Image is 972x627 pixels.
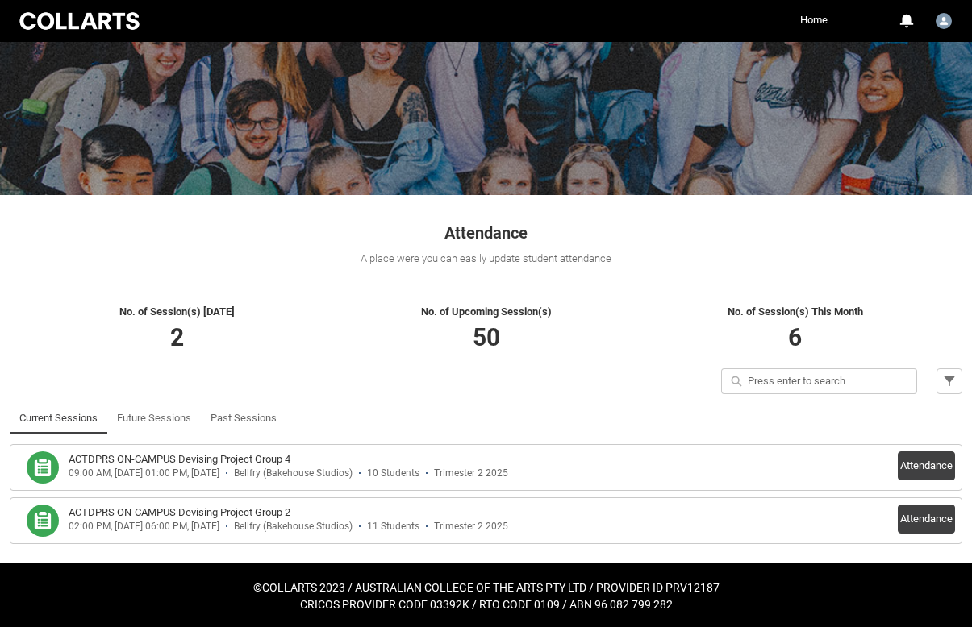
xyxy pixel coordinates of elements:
[10,402,107,434] li: Current Sessions
[434,467,508,480] div: Trimester 2 2025
[107,402,201,434] li: Future Sessions
[170,323,184,351] span: 2
[234,521,353,533] div: Bellfry (Bakehouse Studios)
[117,402,191,434] a: Future Sessions
[234,467,353,480] div: Bellfry (Bakehouse Studios)
[434,521,508,533] div: Trimester 2 2025
[796,8,832,32] a: Home
[10,251,962,267] div: A place were you can easily update student attendance
[898,451,955,480] button: Attendance
[211,402,277,434] a: Past Sessions
[367,521,419,533] div: 11 Students
[721,368,917,394] input: Press enter to search
[788,323,802,351] span: 6
[367,467,419,480] div: 10 Students
[69,451,290,467] h3: ACTDPRS ON-CAMPUS Devising Project Group 4
[19,402,98,434] a: Current Sessions
[444,223,528,243] span: Attendance
[201,402,286,434] li: Past Sessions
[936,13,952,29] img: Naomi.Edwards
[69,505,290,521] h3: ACTDPRS ON-CAMPUS Devising Project Group 2
[728,305,863,318] span: No. of Session(s) This Month
[421,305,552,318] span: No. of Upcoming Session(s)
[932,6,956,32] button: User Profile Naomi.Edwards
[119,305,235,318] span: No. of Session(s) [DATE]
[69,467,219,480] div: 09:00 AM, [DATE] 01:00 PM, [DATE]
[473,323,500,351] span: 50
[898,505,955,534] button: Attendance
[69,521,219,533] div: 02:00 PM, [DATE] 06:00 PM, [DATE]
[937,368,962,394] button: Filter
